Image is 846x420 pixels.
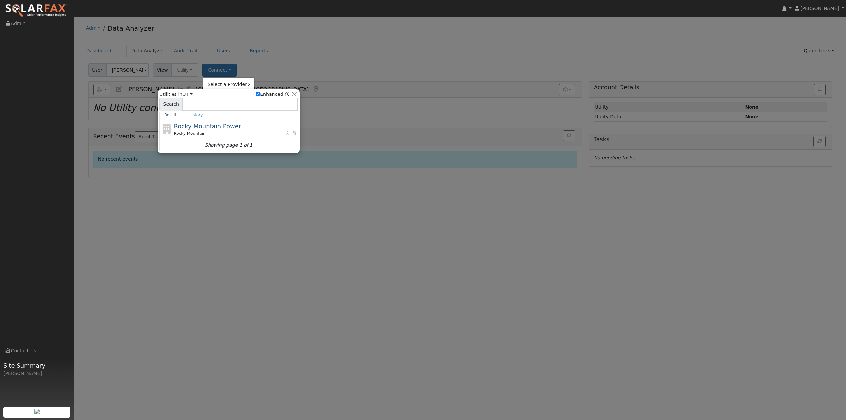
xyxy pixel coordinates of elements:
a: History [183,111,208,119]
span: Rocky Mountain [174,131,206,136]
span: Enhanced Provider [285,131,290,136]
img: SolarFax [5,4,67,18]
span: Has bill PDF's [292,131,297,136]
span: Utilities in [159,91,193,98]
a: Results [159,111,184,119]
span: Rocky Mountain Power [174,123,241,130]
span: Search [159,98,183,111]
a: Select a Provider [203,80,254,89]
span: [PERSON_NAME] [800,6,839,11]
span: Show enhanced providers [256,91,289,98]
div: [PERSON_NAME] [3,370,71,377]
img: retrieve [34,409,40,414]
span: Site Summary [3,361,71,370]
a: UT [182,92,192,97]
i: Showing page 1 of 1 [205,142,252,149]
input: Enhanced [256,92,260,96]
a: Enhanced Providers [285,92,289,97]
label: Enhanced [256,91,283,98]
